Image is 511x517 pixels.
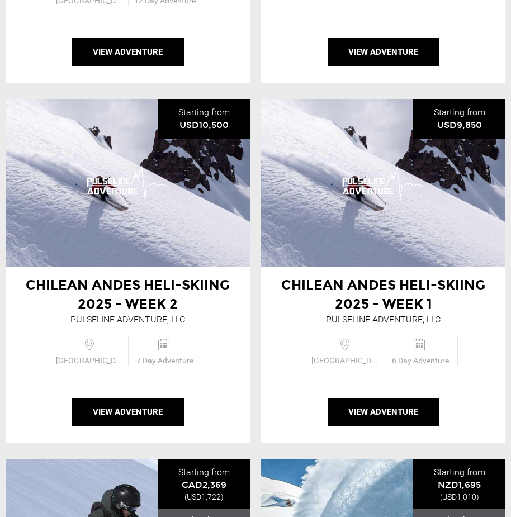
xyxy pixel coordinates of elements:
[182,480,226,490] span: CAD2,369
[53,355,127,366] span: [GEOGRAPHIC_DATA]
[328,38,439,66] button: View Adventure
[437,120,482,130] span: USD9,850
[281,277,485,312] span: Chilean Andes Heli-Skiing 2025 - Week 1
[326,314,441,326] div: Pulseline Adventure, LLC
[342,147,425,220] img: images
[26,277,230,312] span: Chilean Andes Heli-Skiing 2025 - Week 2
[70,314,185,326] div: Pulseline Adventure, LLC
[434,107,485,117] span: Starting from
[309,355,383,366] span: [GEOGRAPHIC_DATA]
[178,107,230,117] span: Starting from
[440,492,479,501] span: (USD1,010)
[129,355,202,366] span: 7 Day Adventure
[328,398,439,426] button: View Adventure
[179,120,229,130] span: USD10,500
[178,467,230,477] span: Starting from
[438,480,481,490] span: NZD1,695
[86,147,170,220] img: images
[72,398,184,426] button: View Adventure
[434,467,485,477] span: Starting from
[384,355,457,366] span: 6 Day Adventure
[72,38,184,66] button: View Adventure
[184,492,224,501] span: (USD1,722)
